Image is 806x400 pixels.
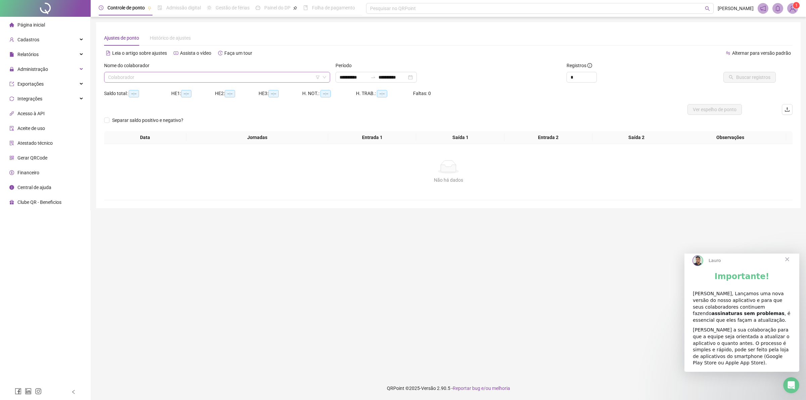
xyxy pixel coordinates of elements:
[259,90,302,97] div: HE 3:
[421,386,436,391] span: Versão
[316,75,320,79] span: filter
[99,5,103,10] span: clock-circle
[303,5,308,10] span: book
[674,131,786,144] th: Observações
[186,131,328,144] th: Jornadas
[416,131,504,144] th: Saída 1
[107,5,145,10] span: Controle de ponto
[592,131,680,144] th: Saída 2
[9,82,14,86] span: export
[9,155,14,160] span: qrcode
[788,3,798,13] img: 69753
[17,140,53,146] span: Atestado técnico
[9,96,14,101] span: sync
[224,50,252,56] span: Faça um tour
[225,90,235,97] span: --:--
[129,90,139,97] span: --:--
[335,62,356,69] label: Período
[147,6,151,10] span: pushpin
[9,170,14,175] span: dollar
[9,37,14,42] span: user-add
[9,141,14,145] span: solution
[9,23,14,27] span: home
[723,72,776,83] button: Buscar registros
[104,90,171,97] div: Saldo total:
[783,377,799,393] iframe: Intercom live chat
[587,63,592,68] span: info-circle
[166,5,201,10] span: Admissão digital
[370,75,376,80] span: to
[726,51,730,55] span: swap
[104,34,139,42] div: Ajustes de ponto
[17,155,47,161] span: Gerar QRCode
[71,390,76,394] span: left
[181,90,191,97] span: --:--
[453,386,510,391] span: Reportar bug e/ou melhoria
[207,5,212,10] span: sun
[264,5,290,10] span: Painel do DP
[91,376,806,400] footer: QRPoint © 2025 - 2.90.5 -
[17,37,39,42] span: Cadastros
[17,81,44,87] span: Exportações
[322,75,326,79] span: down
[106,51,110,55] span: file-text
[218,51,223,55] span: history
[25,388,32,395] span: linkedin
[328,131,416,144] th: Entrada 1
[760,5,766,11] span: notification
[567,62,592,69] span: Registros
[320,90,331,97] span: --:--
[687,104,742,115] button: Ver espelho de ponto
[8,37,106,70] div: [PERSON_NAME], Lançamos uma nova versão do nosso aplicativo e para que seus colaboradores continu...
[150,34,191,42] div: Histórico de ajustes
[174,51,178,55] span: youtube
[112,50,167,56] span: Leia o artigo sobre ajustes
[17,111,45,116] span: Acesso à API
[293,6,297,10] span: pushpin
[9,200,14,205] span: gift
[15,388,21,395] span: facebook
[718,5,754,12] span: [PERSON_NAME]
[268,90,279,97] span: --:--
[35,388,42,395] span: instagram
[9,126,14,131] span: audit
[17,126,45,131] span: Aceite de uso
[377,90,387,97] span: --:--
[180,50,211,56] span: Assista o vídeo
[17,170,39,175] span: Financeiro
[17,96,42,101] span: Integrações
[785,107,790,112] span: upload
[504,131,592,144] th: Entrada 2
[171,90,215,97] div: HE 1:
[312,5,355,10] span: Folha de pagamento
[17,22,45,28] span: Página inicial
[109,117,186,124] span: Separar saldo positivo e negativo?
[705,6,710,11] span: search
[17,199,61,205] span: Clube QR - Beneficios
[775,5,781,11] span: bell
[793,2,800,9] sup: Atualize o seu contato no menu Meus Dados
[256,5,260,10] span: dashboard
[356,90,413,97] div: H. TRAB.:
[302,90,356,97] div: H. NOT.:
[27,57,100,62] b: assinaturas sem problemas
[795,3,798,8] span: 1
[17,185,51,190] span: Central de ajuda
[104,62,154,69] label: Nome do colaborador
[8,73,106,113] div: [PERSON_NAME] a sua colaboração para que a equipe seja orientada a atualizar o aplicativo o quant...
[215,90,259,97] div: HE 2:
[216,5,250,10] span: Gestão de férias
[684,254,799,372] iframe: Intercom live chat message
[17,52,39,57] span: Relatórios
[370,75,376,80] span: swap-right
[30,18,85,28] b: Importante!
[9,67,14,72] span: lock
[413,91,431,96] span: Faltas: 0
[732,50,791,56] span: Alternar para versão padrão
[112,176,785,184] div: Não há dados
[17,66,48,72] span: Administração
[104,131,186,144] th: Data
[9,111,14,116] span: api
